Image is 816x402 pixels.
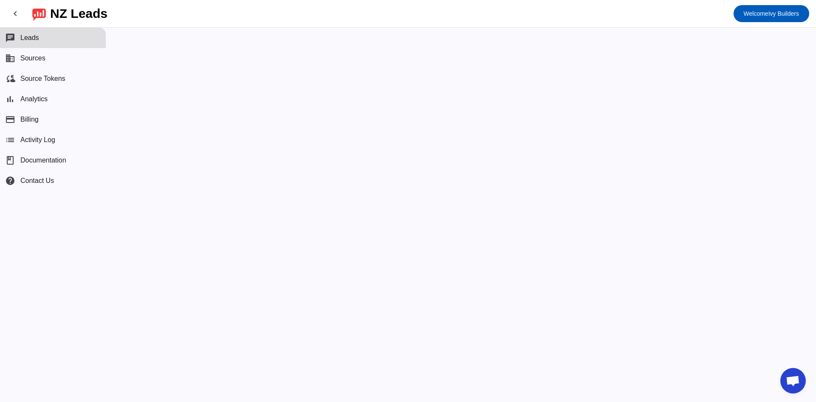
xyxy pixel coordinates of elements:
span: Contact Us [20,177,54,185]
span: Welcome [744,10,768,17]
img: logo [32,6,46,21]
span: Leads [20,34,39,42]
span: book [5,155,15,165]
div: NZ Leads [50,8,108,20]
span: Analytics [20,95,48,103]
mat-icon: payment [5,114,15,125]
a: Open chat [780,368,806,393]
mat-icon: business [5,53,15,63]
mat-icon: cloud_sync [5,74,15,84]
span: Ivy Builders [744,8,799,20]
button: WelcomeIvy Builders [734,5,809,22]
span: Activity Log [20,136,55,144]
mat-icon: chevron_left [10,9,20,19]
mat-icon: list [5,135,15,145]
span: Source Tokens [20,75,65,83]
mat-icon: bar_chart [5,94,15,104]
span: Sources [20,54,45,62]
span: Documentation [20,157,66,164]
mat-icon: help [5,176,15,186]
span: Billing [20,116,39,123]
mat-icon: chat [5,33,15,43]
